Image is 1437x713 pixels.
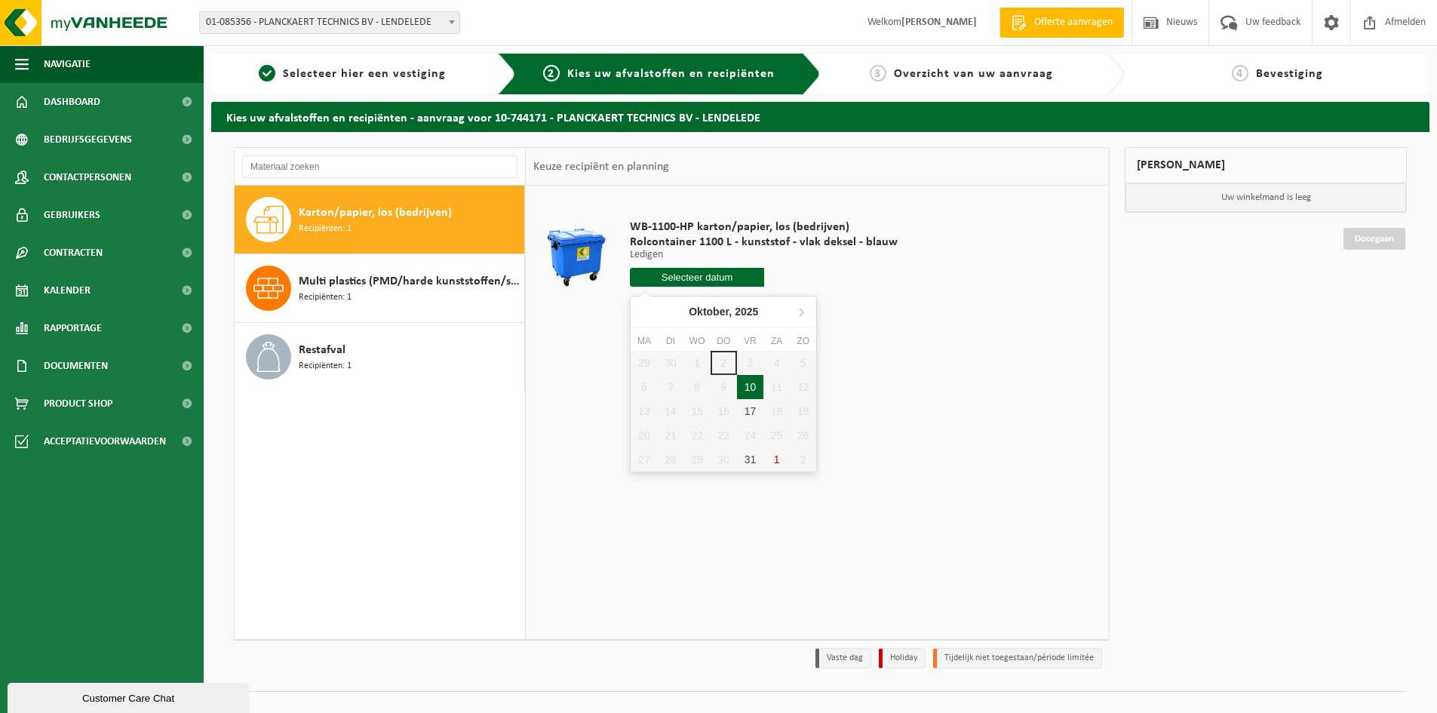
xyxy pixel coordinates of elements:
div: Keuze recipiënt en planning [526,148,677,186]
div: ma [631,333,657,349]
li: Tijdelijk niet toegestaan/période limitée [933,648,1102,668]
span: Kalender [44,272,91,309]
span: Gebruikers [44,196,100,234]
span: Rolcontainer 1100 L - kunststof - vlak deksel - blauw [630,235,898,250]
div: 17 [737,399,763,423]
button: Multi plastics (PMD/harde kunststoffen/spanbanden/EPS/folie naturel/folie gemengd) Recipiënten: 1 [235,254,525,323]
span: Recipiënten: 1 [299,222,352,236]
span: Karton/papier, los (bedrijven) [299,204,452,222]
input: Selecteer datum [630,268,764,287]
div: [PERSON_NAME] [1125,147,1407,183]
span: Navigatie [44,45,91,83]
p: Uw winkelmand is leeg [1125,183,1406,212]
div: za [763,333,790,349]
div: 10 [737,375,763,399]
h2: Kies uw afvalstoffen en recipiënten - aanvraag voor 10-744171 - PLANCKAERT TECHNICS BV - LENDELEDE [211,102,1429,131]
div: Oktober, [683,300,764,324]
span: Multi plastics (PMD/harde kunststoffen/spanbanden/EPS/folie naturel/folie gemengd) [299,272,520,290]
span: 1 [259,65,275,81]
span: Contracten [44,234,103,272]
div: vr [737,333,763,349]
span: 4 [1232,65,1248,81]
span: Product Shop [44,385,112,423]
li: Vaste dag [815,648,871,668]
span: Recipiënten: 1 [299,290,352,305]
span: Bedrijfsgegevens [44,121,132,158]
span: 3 [870,65,886,81]
div: 31 [737,447,763,472]
p: Ledigen [630,250,898,260]
div: do [711,333,737,349]
span: Offerte aanvragen [1030,15,1116,30]
span: Recipiënten: 1 [299,359,352,373]
span: 01-085356 - PLANCKAERT TECHNICS BV - LENDELEDE [200,12,459,33]
div: zo [790,333,816,349]
span: Kies uw afvalstoffen en recipiënten [567,68,775,80]
i: 2025 [735,306,758,317]
span: 01-085356 - PLANCKAERT TECHNICS BV - LENDELEDE [199,11,460,34]
span: Selecteer hier een vestiging [283,68,446,80]
span: Dashboard [44,83,100,121]
iframe: chat widget [8,680,252,713]
button: Karton/papier, los (bedrijven) Recipiënten: 1 [235,186,525,254]
span: Documenten [44,347,108,385]
a: 1Selecteer hier een vestiging [219,65,486,83]
a: Doorgaan [1343,228,1405,250]
strong: [PERSON_NAME] [901,17,977,28]
span: Acceptatievoorwaarden [44,423,166,460]
a: Offerte aanvragen [999,8,1124,38]
div: wo [684,333,711,349]
span: WB-1100-HP karton/papier, los (bedrijven) [630,220,898,235]
span: Contactpersonen [44,158,131,196]
button: Restafval Recipiënten: 1 [235,323,525,391]
span: Bevestiging [1256,68,1323,80]
span: Rapportage [44,309,102,347]
span: Restafval [299,341,345,359]
input: Materiaal zoeken [242,155,517,178]
span: 2 [543,65,560,81]
li: Holiday [879,648,926,668]
div: di [657,333,683,349]
span: Overzicht van uw aanvraag [894,68,1053,80]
